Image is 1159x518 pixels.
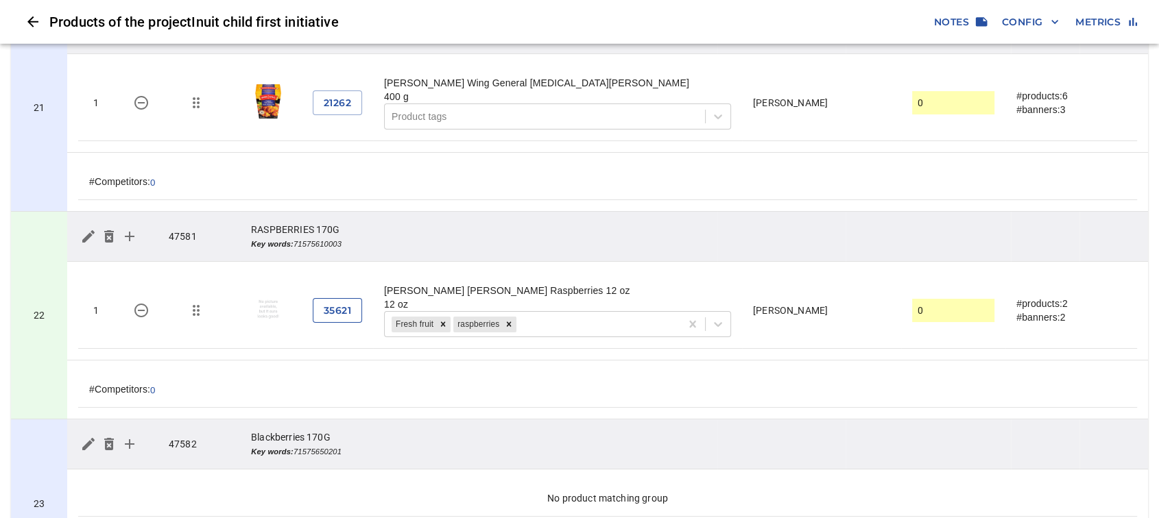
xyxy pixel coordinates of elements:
[158,419,240,469] td: 47582
[1016,310,1126,324] div: #banners: 2
[742,273,901,349] td: [PERSON_NAME]
[150,177,155,188] button: 0
[251,240,294,248] b: Key words:
[384,90,731,103] div: 400 g
[150,385,155,395] button: 0
[251,447,342,456] i: 71575650201
[180,86,213,119] button: Move/change group for 21262
[313,90,362,116] button: 21262
[384,284,731,297] div: [PERSON_NAME] [PERSON_NAME] Raspberries 12 oz
[384,297,731,311] div: 12 oz
[89,382,1126,396] div: #Competitors:
[453,317,501,332] div: raspberries
[324,302,351,319] span: 35621
[240,419,717,469] td: Blackberries 170G
[240,212,717,262] td: RASPBERRIES 170G
[324,95,351,112] span: 21262
[251,84,285,119] img: general tao chicken
[1016,89,1126,103] div: #products: 6
[16,5,49,38] button: Close
[125,86,158,119] button: 21262 - Wong Wing General Tao Chicken
[1075,14,1137,31] span: Metrics
[251,240,342,248] i: 71575610003
[180,294,213,327] button: Move/change group for 35621
[1016,103,1126,116] div: #banners: 3
[251,292,285,326] img: driscoll''s raspberries 12 oz
[89,175,1126,188] div: #Competitors:
[78,273,114,349] td: 1
[996,10,1064,35] button: Config
[11,212,67,419] td: 47581 - RASPBERRIES 170G
[929,10,991,35] button: Notes
[313,298,362,323] button: 35621
[125,294,158,327] button: 35621 - Driscoll's Driscoll's Raspberries 12 oz
[158,212,240,262] td: 47581
[251,447,294,456] b: Key words:
[918,92,989,113] input: actual size
[384,76,731,90] div: [PERSON_NAME] Wing General [MEDICAL_DATA][PERSON_NAME]
[918,300,989,321] input: actual size
[435,317,451,332] div: Remove Fresh fruit
[392,317,435,332] div: Fresh fruit
[934,14,985,31] span: Notes
[78,480,1137,517] td: No product matching group
[501,317,516,332] div: Remove raspberries
[49,11,929,33] h6: Products of the project Inuit child first initiative
[1070,10,1143,35] button: Metrics
[1016,297,1126,310] div: #products: 2
[11,4,67,212] td: 47580 - wong wing chicken general tao 400gr
[78,65,114,141] td: 1
[742,65,901,141] td: [PERSON_NAME]
[1002,14,1059,31] span: Config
